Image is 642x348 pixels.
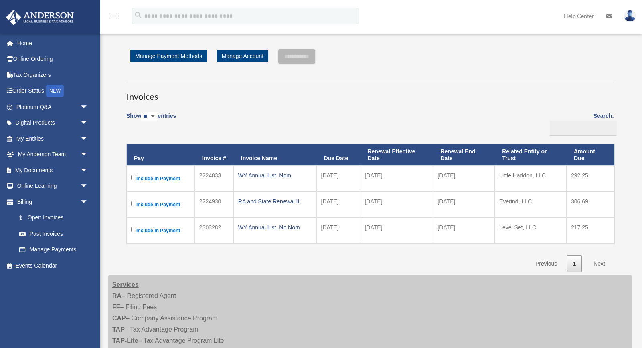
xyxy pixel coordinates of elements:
[234,144,317,166] th: Invoice Name: activate to sort column ascending
[360,165,433,191] td: [DATE]
[134,11,143,20] i: search
[131,199,190,209] label: Include in Payment
[195,191,234,217] td: 2224930
[6,194,96,210] a: Billingarrow_drop_down
[624,10,636,22] img: User Pic
[108,11,118,21] i: menu
[360,191,433,217] td: [DATE]
[11,242,96,258] a: Manage Payments
[550,121,617,136] input: Search:
[11,226,96,242] a: Past Invoices
[6,51,100,67] a: Online Ordering
[238,196,312,207] div: RA and State Renewal IL
[317,191,360,217] td: [DATE]
[127,144,195,166] th: Pay: activate to sort column descending
[6,257,100,274] a: Events Calendar
[6,178,100,194] a: Online Learningarrow_drop_down
[317,144,360,166] th: Due Date: activate to sort column ascending
[112,304,120,310] strong: FF
[317,217,360,243] td: [DATE]
[360,144,433,166] th: Renewal Effective Date: activate to sort column ascending
[112,337,138,344] strong: TAP-Lite
[80,178,96,195] span: arrow_drop_down
[433,165,495,191] td: [DATE]
[126,83,614,103] h3: Invoices
[238,170,312,181] div: WY Annual List, Nom
[80,99,96,115] span: arrow_drop_down
[567,165,614,191] td: 292.25
[11,210,92,226] a: $Open Invoices
[567,255,582,272] a: 1
[6,147,100,163] a: My Anderson Teamarrow_drop_down
[6,162,100,178] a: My Documentsarrow_drop_down
[80,115,96,131] span: arrow_drop_down
[6,83,100,99] a: Order StatusNEW
[567,144,614,166] th: Amount Due: activate to sort column ascending
[6,115,100,131] a: Digital Productsarrow_drop_down
[195,217,234,243] td: 2303282
[217,50,268,62] a: Manage Account
[131,175,136,180] input: Include in Payment
[567,217,614,243] td: 217.25
[433,191,495,217] td: [DATE]
[131,225,190,235] label: Include in Payment
[547,111,614,136] label: Search:
[112,292,122,299] strong: RA
[433,217,495,243] td: [DATE]
[567,191,614,217] td: 306.69
[24,213,28,223] span: $
[495,144,567,166] th: Related Entity or Trust: activate to sort column ascending
[6,99,100,115] a: Platinum Q&Aarrow_drop_down
[433,144,495,166] th: Renewal End Date: activate to sort column ascending
[112,281,139,288] strong: Services
[360,217,433,243] td: [DATE]
[6,35,100,51] a: Home
[495,217,567,243] td: Level Set, LLC
[495,165,567,191] td: Little Haddon, LLC
[529,255,563,272] a: Previous
[126,111,176,129] label: Show entries
[141,112,158,121] select: Showentries
[495,191,567,217] td: Everind, LLC
[195,165,234,191] td: 2224833
[131,201,136,206] input: Include in Payment
[131,173,190,183] label: Include in Payment
[80,131,96,147] span: arrow_drop_down
[80,147,96,163] span: arrow_drop_down
[80,162,96,179] span: arrow_drop_down
[317,165,360,191] td: [DATE]
[238,222,312,233] div: WY Annual List, No Nom
[112,326,125,333] strong: TAP
[112,315,126,322] strong: CAP
[195,144,234,166] th: Invoice #: activate to sort column ascending
[108,14,118,21] a: menu
[131,227,136,232] input: Include in Payment
[587,255,611,272] a: Next
[46,85,64,97] div: NEW
[80,194,96,210] span: arrow_drop_down
[6,67,100,83] a: Tax Organizers
[130,50,207,62] a: Manage Payment Methods
[6,131,100,147] a: My Entitiesarrow_drop_down
[4,10,76,25] img: Anderson Advisors Platinum Portal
